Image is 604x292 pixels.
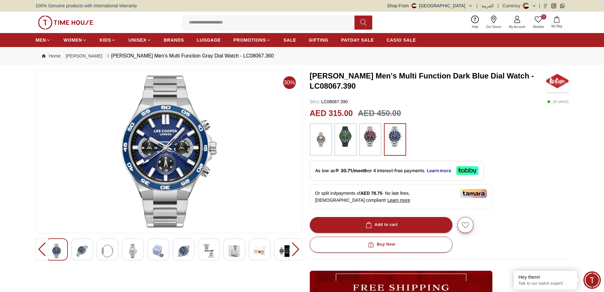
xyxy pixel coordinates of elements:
span: 0 [541,14,546,19]
span: PROMOTIONS [233,37,266,43]
div: Hey there! [518,274,572,280]
span: | [497,3,499,9]
span: AED 78.75 [360,191,382,196]
a: Facebook [543,3,548,8]
a: Whatsapp [560,3,565,8]
h3: [PERSON_NAME] Men's Multi Function Dark Blue Dial Watch - LC08067.390 [310,71,547,91]
div: [PERSON_NAME] Men's Multi Function Gray Dial Watch - LC08067.360 [105,52,274,60]
span: KIDS [100,37,111,43]
button: Add to cart [310,217,452,233]
span: My Account [506,24,528,29]
span: My Bag [549,24,565,29]
img: United Arab Emirates [412,3,417,8]
span: | [539,3,540,9]
a: Instagram [551,3,556,8]
span: Our Stores [484,24,504,29]
div: Or split in 4 payments of - No late fees, [DEMOGRAPHIC_DATA] compliant! [310,184,492,209]
span: UNISEX [128,37,146,43]
img: LEE COOPER Men's Multi Function Gray Dial Watch - LC08067.360 [229,244,240,258]
span: Help [469,24,481,29]
div: Chat Widget [583,271,601,289]
img: LEE COOPER Men's Multi Function Dark Blue Dial Watch - LC08067.390 [546,70,568,92]
img: LEE COOPER Men's Multi Function Gray Dial Watch - LC08067.360 [127,244,139,258]
div: Currency [503,3,523,9]
span: CASIO SALE [386,37,416,43]
span: | [477,3,478,9]
span: BRANDS [164,37,184,43]
button: Shop From[GEOGRAPHIC_DATA] [387,3,473,9]
img: ... [313,126,329,153]
a: 0Wishlist [529,14,548,31]
a: PROMOTIONS [233,34,271,46]
div: Add to cart [364,221,398,228]
img: ... [387,126,403,147]
a: CASIO SALE [386,34,416,46]
a: Help [468,14,482,31]
p: LC08067.390 [310,98,348,105]
span: GIFTING [309,37,328,43]
p: Talk to our watch expert! [518,281,572,286]
span: PAYDAY SALE [341,37,374,43]
span: SKU : [310,99,320,104]
span: Wishlist [530,24,546,29]
a: SALE [283,34,296,46]
img: Tamara [460,189,487,198]
img: LEE COOPER Men's Multi Function Gray Dial Watch - LC08067.360 [178,244,189,258]
a: WOMEN [63,34,87,46]
img: LEE COOPER Men's Multi Function Gray Dial Watch - LC08067.360 [102,244,113,258]
span: SALE [283,37,296,43]
img: LEE COOPER Men's Multi Function Gray Dial Watch - LC08067.360 [279,244,291,258]
button: العربية [481,3,494,9]
a: MEN [36,34,51,46]
button: My Bag [548,15,566,30]
a: UNISEX [128,34,151,46]
img: LEE COOPER Men's Multi Function Gray Dial Watch - LC08067.360 [41,75,297,228]
button: Buy Now [310,237,452,253]
div: Buy Now [367,241,395,248]
img: LEE COOPER Men's Multi Function Gray Dial Watch - LC08067.360 [153,244,164,258]
h3: AED 450.00 [358,107,401,119]
img: LEE COOPER Men's Multi Function Gray Dial Watch - LC08067.360 [203,244,215,258]
span: 100% Genuine products with International Warranty [36,3,137,9]
a: [PERSON_NAME] [66,53,102,59]
a: Home [42,53,61,59]
nav: Breadcrumb [36,47,568,65]
p: ( In stock ) [547,98,568,105]
span: 30% [283,76,296,89]
span: LUGGAGE [197,37,221,43]
img: ... [38,16,93,30]
a: KIDS [100,34,116,46]
span: MEN [36,37,46,43]
img: LEE COOPER Men's Multi Function Gray Dial Watch - LC08067.360 [76,244,88,258]
a: LUGGAGE [197,34,221,46]
a: GIFTING [309,34,328,46]
h2: AED 315.00 [310,107,353,119]
a: PAYDAY SALE [341,34,374,46]
span: WOMEN [63,37,82,43]
a: Our Stores [482,14,505,31]
a: BRANDS [164,34,184,46]
span: Learn more [387,198,410,203]
img: ... [338,126,354,147]
img: ... [362,126,378,147]
img: LEE COOPER Men's Multi Function Gray Dial Watch - LC08067.360 [254,244,265,258]
img: LEE COOPER Men's Multi Function Gray Dial Watch - LC08067.360 [51,244,62,258]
